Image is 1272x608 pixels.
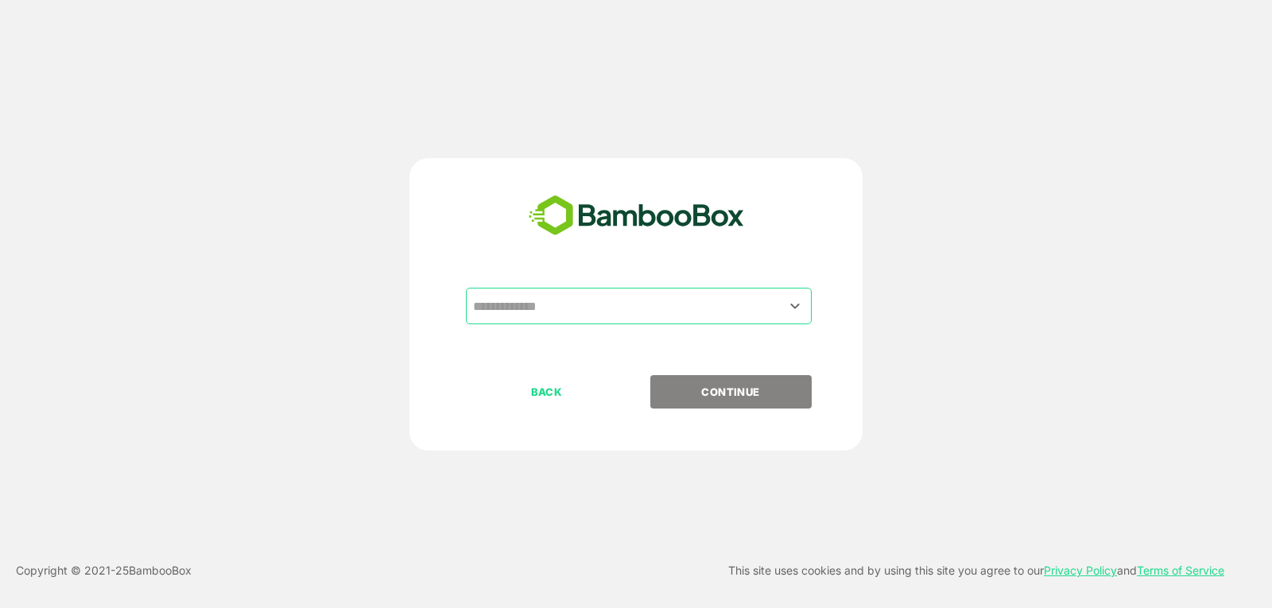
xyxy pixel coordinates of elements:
a: Terms of Service [1137,563,1224,577]
button: BACK [466,375,627,409]
img: bamboobox [520,190,753,242]
p: CONTINUE [651,383,810,401]
button: Open [785,295,806,316]
a: Privacy Policy [1044,563,1117,577]
p: BACK [467,383,626,401]
p: This site uses cookies and by using this site you agree to our and [728,561,1224,580]
button: CONTINUE [650,375,812,409]
p: Copyright © 2021- 25 BambooBox [16,561,192,580]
